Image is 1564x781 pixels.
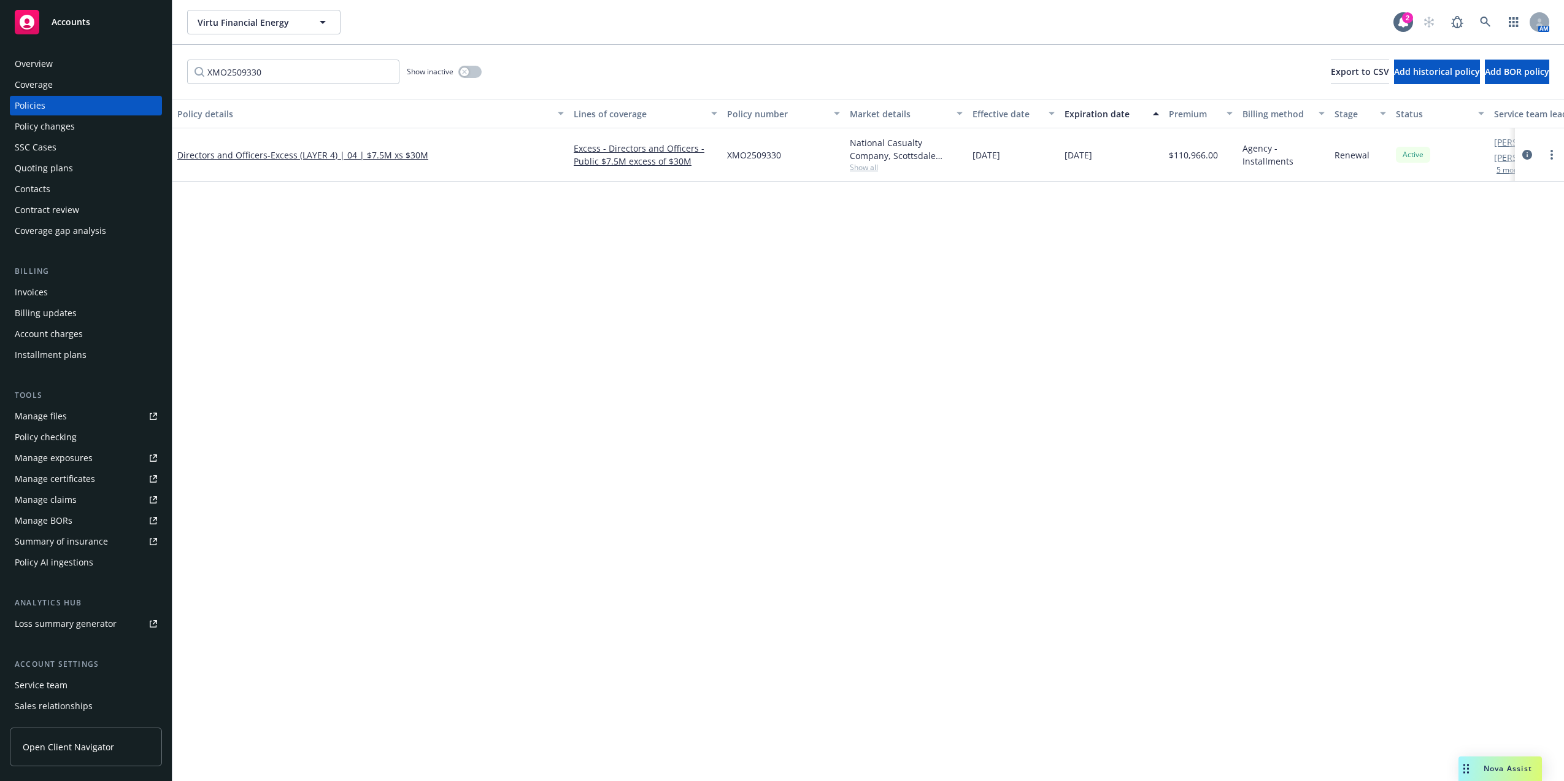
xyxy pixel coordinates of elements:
div: Market details [850,107,949,120]
div: Sales relationships [15,696,93,716]
a: Overview [10,54,162,74]
div: Lines of coverage [574,107,704,120]
div: Summary of insurance [15,532,108,551]
a: Installment plans [10,345,162,365]
a: Search [1473,10,1498,34]
span: [DATE] [973,149,1000,161]
span: XMO2509330 [727,149,781,161]
span: Active [1401,149,1425,160]
span: Export to CSV [1331,66,1389,77]
a: Account charges [10,324,162,344]
button: Virtu Financial Energy [187,10,341,34]
a: Billing updates [10,303,162,323]
a: Sales relationships [10,696,162,716]
button: Lines of coverage [569,99,722,128]
button: Add BOR policy [1485,60,1549,84]
div: Billing [10,265,162,278]
div: Policy number [727,107,826,120]
a: Switch app [1501,10,1526,34]
a: circleInformation [1520,147,1535,162]
a: [PERSON_NAME] [1494,136,1563,149]
div: Quoting plans [15,158,73,178]
a: Manage BORs [10,511,162,530]
button: Nova Assist [1458,756,1542,781]
div: Effective date [973,107,1041,120]
div: Manage BORs [15,511,72,530]
div: Coverage [15,75,53,95]
div: Billing method [1242,107,1311,120]
a: Quoting plans [10,158,162,178]
button: Export to CSV [1331,60,1389,84]
button: Expiration date [1060,99,1164,128]
div: Overview [15,54,53,74]
div: Invoices [15,282,48,302]
div: Contacts [15,179,50,199]
a: Directors and Officers [177,149,428,161]
div: Installment plans [15,345,87,365]
div: Expiration date [1065,107,1146,120]
div: Manage claims [15,490,77,510]
div: Account settings [10,658,162,670]
div: Premium [1169,107,1219,120]
div: Contract review [15,200,79,220]
a: Policy changes [10,117,162,136]
div: Account charges [15,324,83,344]
span: Show all [850,162,963,173]
div: Policy AI ingestions [15,553,93,572]
div: Policy changes [15,117,75,136]
a: Policy AI ingestions [10,553,162,572]
div: Policy details [177,107,550,120]
button: Status [1391,99,1489,128]
span: Virtu Financial Energy [198,16,304,29]
a: Manage exposures [10,448,162,468]
div: Manage certificates [15,469,95,489]
div: Stage [1335,107,1373,120]
button: Billing method [1238,99,1330,128]
a: Related accounts [10,717,162,737]
div: National Casualty Company, Scottsdale Insurance Company (Nationwide) [850,136,963,162]
div: Drag to move [1458,756,1474,781]
div: Analytics hub [10,597,162,609]
div: Related accounts [15,717,85,737]
a: Coverage gap analysis [10,221,162,241]
span: Accounts [52,17,90,27]
div: Policy checking [15,427,77,447]
a: Report a Bug [1445,10,1470,34]
div: Service team [15,675,67,695]
div: Manage files [15,406,67,426]
div: Status [1396,107,1471,120]
button: Premium [1164,99,1238,128]
a: Service team [10,675,162,695]
button: Market details [845,99,968,128]
a: [PERSON_NAME] [1494,151,1563,164]
span: Nova Assist [1484,763,1532,774]
a: Manage certificates [10,469,162,489]
div: Loss summary generator [15,614,117,634]
div: 2 [1402,12,1413,23]
button: Add historical policy [1394,60,1480,84]
a: Policy checking [10,427,162,447]
a: Manage claims [10,490,162,510]
a: Policies [10,96,162,115]
span: $110,966.00 [1169,149,1218,161]
a: Accounts [10,5,162,39]
div: SSC Cases [15,138,56,157]
a: Coverage [10,75,162,95]
span: Renewal [1335,149,1369,161]
button: Policy number [722,99,845,128]
div: Tools [10,389,162,402]
span: [DATE] [1065,149,1092,161]
button: Effective date [968,99,1060,128]
div: Coverage gap analysis [15,221,106,241]
a: Invoices [10,282,162,302]
a: Loss summary generator [10,614,162,634]
div: Billing updates [15,303,77,323]
a: Manage files [10,406,162,426]
a: Summary of insurance [10,532,162,551]
span: Agency - Installments [1242,142,1325,168]
a: Start snowing [1417,10,1441,34]
div: Manage exposures [15,448,93,468]
a: Excess - Directors and Officers - Public $7.5M excess of $30M [574,142,717,168]
input: Filter by keyword... [187,60,399,84]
